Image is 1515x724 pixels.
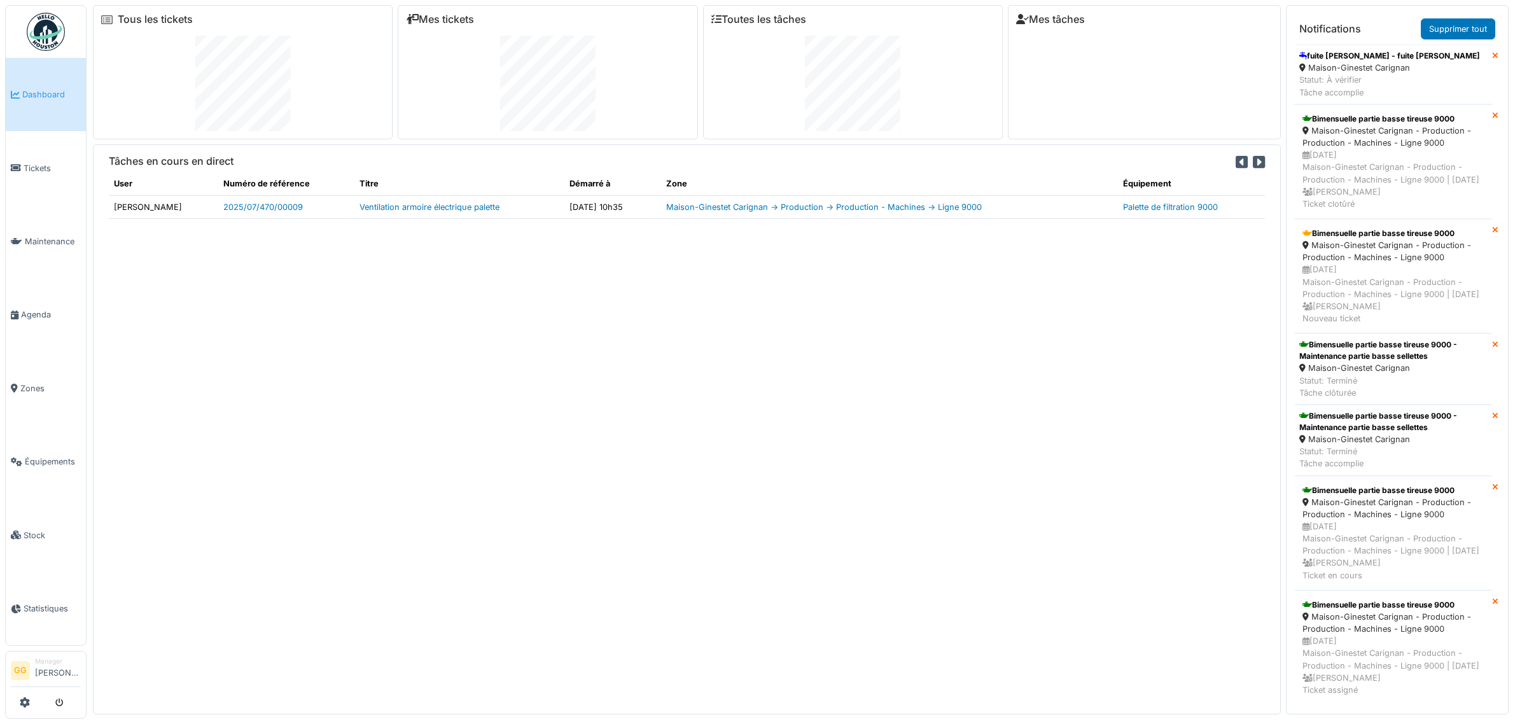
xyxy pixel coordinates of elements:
[1299,375,1487,399] div: Statut: Terminé Tâche clôturée
[6,278,86,351] a: Agenda
[1294,590,1492,705] a: Bimensuelle partie basse tireuse 9000 Maison-Ginestet Carignan - Production - Production - Machin...
[1299,50,1480,62] div: fuite [PERSON_NAME] - fuite [PERSON_NAME]
[21,309,81,321] span: Agenda
[1302,125,1484,149] div: Maison-Ginestet Carignan - Production - Production - Machines - Ligne 9000
[6,131,86,204] a: Tickets
[1299,23,1361,35] h6: Notifications
[1421,18,1495,39] a: Supprimer tout
[1302,520,1484,581] div: [DATE] Maison-Ginestet Carignan - Production - Production - Machines - Ligne 9000 | [DATE] [PERSO...
[354,172,565,195] th: Titre
[25,235,81,247] span: Maintenance
[1302,635,1484,696] div: [DATE] Maison-Ginestet Carignan - Production - Production - Machines - Ligne 9000 | [DATE] [PERSO...
[1294,219,1492,333] a: Bimensuelle partie basse tireuse 9000 Maison-Ginestet Carignan - Production - Production - Machin...
[1302,149,1484,210] div: [DATE] Maison-Ginestet Carignan - Production - Production - Machines - Ligne 9000 | [DATE] [PERSO...
[1294,45,1492,104] a: fuite [PERSON_NAME] - fuite [PERSON_NAME] Maison-Ginestet Carignan Statut: À vérifierTâche accomplie
[1016,13,1085,25] a: Mes tâches
[564,172,660,195] th: Démarré à
[661,172,1118,195] th: Zone
[35,657,81,684] li: [PERSON_NAME]
[1299,410,1487,433] div: Bimensuelle partie basse tireuse 9000 - Maintenance partie basse sellettes
[6,498,86,571] a: Stock
[27,13,65,51] img: Badge_color-CXgf-gQk.svg
[1302,113,1484,125] div: Bimensuelle partie basse tireuse 9000
[1118,172,1265,195] th: Équipement
[6,58,86,131] a: Dashboard
[22,88,81,101] span: Dashboard
[1299,362,1487,374] div: Maison-Ginestet Carignan
[24,529,81,541] span: Stock
[35,657,81,666] div: Manager
[1302,228,1484,239] div: Bimensuelle partie basse tireuse 9000
[1302,239,1484,263] div: Maison-Ginestet Carignan - Production - Production - Machines - Ligne 9000
[11,661,30,680] li: GG
[1294,405,1492,476] a: Bimensuelle partie basse tireuse 9000 - Maintenance partie basse sellettes Maison-Ginestet Carign...
[1302,496,1484,520] div: Maison-Ginestet Carignan - Production - Production - Machines - Ligne 9000
[1299,339,1487,362] div: Bimensuelle partie basse tireuse 9000 - Maintenance partie basse sellettes
[1302,485,1484,496] div: Bimensuelle partie basse tireuse 9000
[360,202,499,212] a: Ventilation armoire électrique palette
[20,382,81,394] span: Zones
[1302,263,1484,324] div: [DATE] Maison-Ginestet Carignan - Production - Production - Machines - Ligne 9000 | [DATE] [PERSO...
[1302,599,1484,611] div: Bimensuelle partie basse tireuse 9000
[1299,445,1487,470] div: Statut: Terminé Tâche accomplie
[11,657,81,687] a: GG Manager[PERSON_NAME]
[218,172,354,195] th: Numéro de référence
[6,425,86,498] a: Équipements
[24,602,81,615] span: Statistiques
[223,202,303,212] a: 2025/07/470/00009
[1299,74,1480,98] div: Statut: À vérifier Tâche accomplie
[1294,333,1492,405] a: Bimensuelle partie basse tireuse 9000 - Maintenance partie basse sellettes Maison-Ginestet Carign...
[114,179,132,188] span: translation missing: fr.shared.user
[118,13,193,25] a: Tous les tickets
[109,155,234,167] h6: Tâches en cours en direct
[25,456,81,468] span: Équipements
[109,195,218,218] td: [PERSON_NAME]
[1299,433,1487,445] div: Maison-Ginestet Carignan
[406,13,474,25] a: Mes tickets
[1294,104,1492,219] a: Bimensuelle partie basse tireuse 9000 Maison-Ginestet Carignan - Production - Production - Machin...
[1299,62,1480,74] div: Maison-Ginestet Carignan
[1123,202,1218,212] a: Palette de filtration 9000
[6,352,86,425] a: Zones
[6,205,86,278] a: Maintenance
[24,162,81,174] span: Tickets
[6,572,86,645] a: Statistiques
[1294,476,1492,590] a: Bimensuelle partie basse tireuse 9000 Maison-Ginestet Carignan - Production - Production - Machin...
[711,13,806,25] a: Toutes les tâches
[666,202,982,212] a: Maison-Ginestet Carignan -> Production -> Production - Machines -> Ligne 9000
[1302,611,1484,635] div: Maison-Ginestet Carignan - Production - Production - Machines - Ligne 9000
[564,195,660,218] td: [DATE] 10h35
